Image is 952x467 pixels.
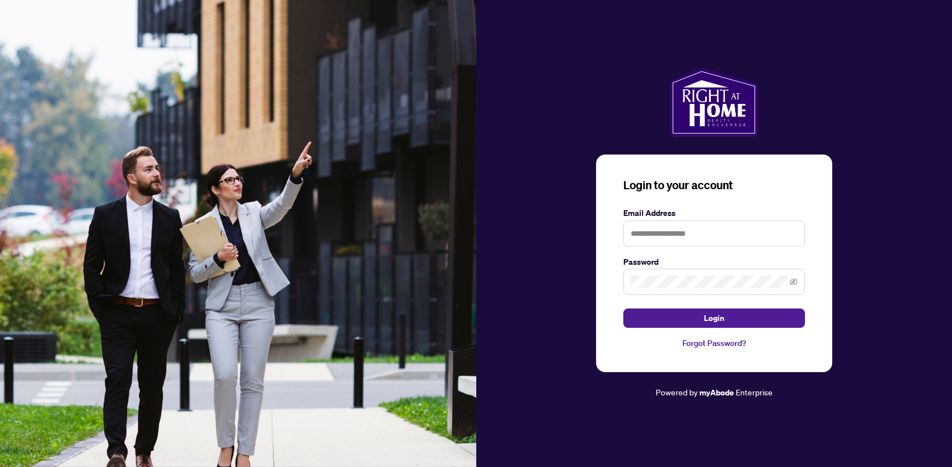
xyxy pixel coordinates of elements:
[699,386,734,399] a: myAbode
[623,337,805,349] a: Forgot Password?
[670,68,758,136] img: ma-logo
[790,278,798,286] span: eye-invisible
[623,308,805,328] button: Login
[623,177,805,193] h3: Login to your account
[704,309,724,327] span: Login
[656,387,698,397] span: Powered by
[736,387,773,397] span: Enterprise
[623,256,805,268] label: Password
[623,207,805,219] label: Email Address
